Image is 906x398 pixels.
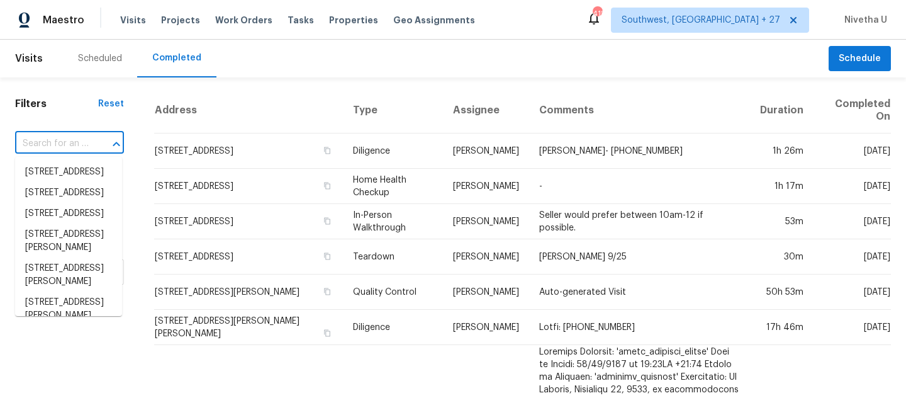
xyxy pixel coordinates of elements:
span: Southwest, [GEOGRAPHIC_DATA] + 27 [622,14,780,26]
button: Copy Address [322,215,333,227]
td: [PERSON_NAME] [443,134,529,169]
li: [STREET_ADDRESS][PERSON_NAME] [15,292,122,326]
td: - [529,169,750,204]
td: [PERSON_NAME] [443,310,529,345]
span: Projects [161,14,200,26]
td: Home Health Checkup [343,169,443,204]
td: [STREET_ADDRESS] [154,169,343,204]
span: Geo Assignments [393,14,475,26]
th: Duration [750,88,814,134]
div: 418 [593,8,601,20]
td: [PERSON_NAME] [443,204,529,239]
td: 30m [750,239,814,275]
td: [PERSON_NAME]- [PHONE_NUMBER] [529,134,750,169]
input: Search for an address... [15,134,89,154]
td: [PERSON_NAME] [443,239,529,275]
span: Tasks [288,16,314,25]
th: Completed On [814,88,891,134]
span: Properties [329,14,378,26]
td: 17h 46m [750,310,814,345]
td: [STREET_ADDRESS] [154,204,343,239]
td: Teardown [343,239,443,275]
th: Address [154,88,343,134]
td: [STREET_ADDRESS] [154,134,343,169]
button: Schedule [829,46,891,72]
span: Work Orders [215,14,272,26]
td: [STREET_ADDRESS][PERSON_NAME] [154,275,343,310]
td: Diligence [343,310,443,345]
li: [STREET_ADDRESS] [15,203,122,224]
td: 50h 53m [750,275,814,310]
th: Comments [529,88,750,134]
td: 1h 26m [750,134,814,169]
span: Visits [120,14,146,26]
span: Visits [15,45,43,72]
td: Diligence [343,134,443,169]
li: [STREET_ADDRESS][PERSON_NAME] [15,224,122,258]
button: Copy Address [322,286,333,297]
div: Completed [152,52,201,64]
td: [DATE] [814,169,891,204]
li: [STREET_ADDRESS] [15,183,122,203]
td: [DATE] [814,204,891,239]
button: Close [108,135,125,153]
td: Lotfi: [PHONE_NUMBER] [529,310,750,345]
div: Scheduled [78,52,122,65]
li: [STREET_ADDRESS] [15,162,122,183]
td: [STREET_ADDRESS] [154,239,343,275]
span: Nivetha U [839,14,887,26]
span: Maestro [43,14,84,26]
div: Reset [98,98,124,110]
td: [PERSON_NAME] [443,169,529,204]
td: Seller would prefer between 10am-12 if possible. [529,204,750,239]
span: Schedule [839,51,881,67]
td: [PERSON_NAME] [443,275,529,310]
td: Auto-generated Visit [529,275,750,310]
td: [DATE] [814,275,891,310]
button: Copy Address [322,327,333,339]
button: Copy Address [322,180,333,191]
button: Copy Address [322,251,333,262]
td: [DATE] [814,310,891,345]
td: [DATE] [814,134,891,169]
td: [STREET_ADDRESS][PERSON_NAME][PERSON_NAME] [154,310,343,345]
td: 53m [750,204,814,239]
th: Type [343,88,443,134]
li: [STREET_ADDRESS][PERSON_NAME] [15,258,122,292]
td: Quality Control [343,275,443,310]
td: [DATE] [814,239,891,275]
td: In-Person Walkthrough [343,204,443,239]
th: Assignee [443,88,529,134]
td: [PERSON_NAME] 9/25 [529,239,750,275]
h1: Filters [15,98,98,110]
td: 1h 17m [750,169,814,204]
button: Copy Address [322,145,333,156]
